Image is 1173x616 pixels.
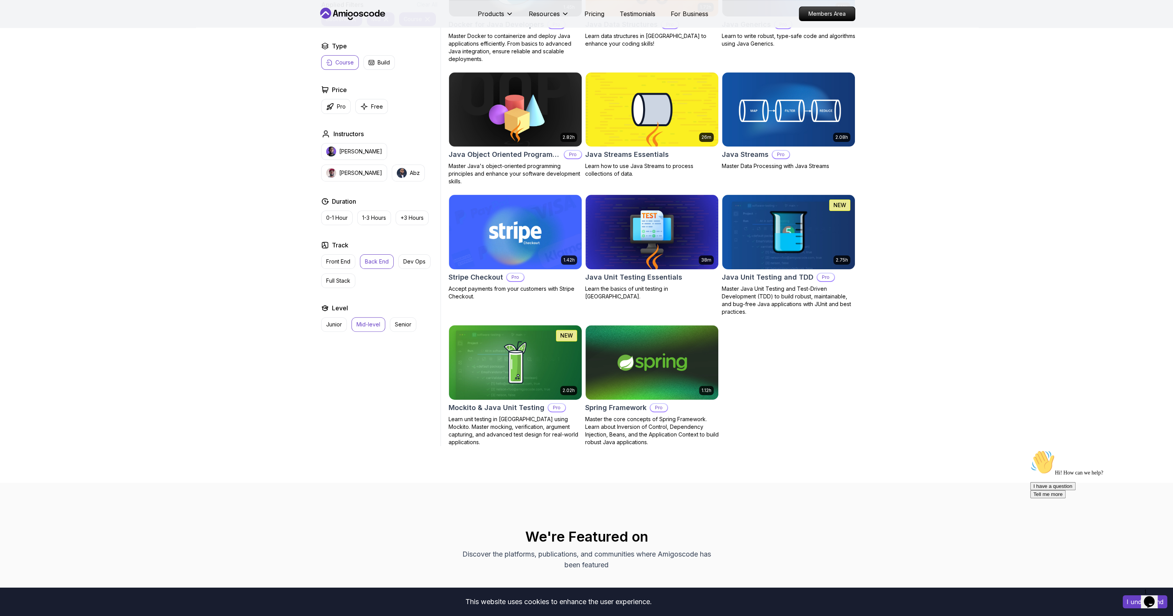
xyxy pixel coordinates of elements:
[335,59,354,66] p: Course
[1141,585,1165,608] iframe: chat widget
[6,593,1111,610] div: This website uses cookies to enhance the user experience.
[371,103,383,110] p: Free
[585,194,719,300] a: Java Unit Testing Essentials card38mJava Unit Testing EssentialsLearn the basics of unit testing ...
[321,317,347,332] button: Junior
[3,3,28,28] img: :wave:
[799,7,855,21] a: Members Area
[449,162,582,185] p: Master Java's object-oriented programming principles and enhance your software development skills.
[722,32,855,48] p: Learn to write robust, type-safe code and algorithms using Java Generics.
[449,272,503,283] h2: Stripe Checkout
[1027,447,1165,581] iframe: chat widget
[722,162,855,170] p: Master Data Processing with Java Streams
[449,72,582,147] img: Java Object Oriented Programming card
[318,529,855,544] h2: We're Featured on
[585,285,719,300] p: Learn the basics of unit testing in [GEOGRAPHIC_DATA].
[326,277,350,285] p: Full Stack
[585,272,682,283] h2: Java Unit Testing Essentials
[326,214,348,222] p: 0-1 Hour
[360,254,394,269] button: Back End
[584,9,604,18] a: Pricing
[449,325,582,446] a: Mockito & Java Unit Testing card2.02hNEWMockito & Java Unit TestingProLearn unit testing in [GEOG...
[585,162,719,178] p: Learn how to use Java Streams to process collections of data.
[449,149,561,160] h2: Java Object Oriented Programming
[355,99,388,114] button: Free
[339,169,382,177] p: [PERSON_NAME]
[722,285,855,316] p: Master Java Unit Testing and Test-Driven Development (TDD) to build robust, maintainable, and bug...
[365,258,389,265] p: Back End
[410,169,420,177] p: Abz
[650,404,667,412] p: Pro
[326,168,336,178] img: instructor img
[772,151,789,158] p: Pro
[722,195,855,269] img: Java Unit Testing and TDD card
[529,9,560,18] p: Resources
[478,9,504,18] p: Products
[403,258,426,265] p: Dev Ops
[3,3,141,51] div: 👋Hi! How can we help?I have a questionTell me more
[507,273,524,281] p: Pro
[321,254,355,269] button: Front End
[817,273,834,281] p: Pro
[701,257,711,263] p: 38m
[332,197,356,206] h2: Duration
[362,214,386,222] p: 1-3 Hours
[378,59,390,66] p: Build
[563,257,575,263] p: 1.42h
[396,211,429,225] button: +3 Hours
[332,41,347,51] h2: Type
[392,165,425,181] button: instructor imgAbz
[585,325,719,446] a: Spring Framework card1.12hSpring FrameworkProMaster the core concepts of Spring Framework. Learn ...
[564,151,581,158] p: Pro
[585,415,719,446] p: Master the core concepts of Spring Framework. Learn about Inversion of Control, Dependency Inject...
[398,254,431,269] button: Dev Ops
[321,273,355,288] button: Full Stack
[586,72,718,147] img: Java Streams Essentials card
[449,195,582,269] img: Stripe Checkout card
[3,43,38,51] button: Tell me more
[585,402,647,413] h2: Spring Framework
[585,32,719,48] p: Learn data structures in [GEOGRAPHIC_DATA] to enhance your coding skills!
[326,258,350,265] p: Front End
[722,72,855,170] a: Java Streams card2.08hJava StreamsProMaster Data Processing with Java Streams
[326,321,342,328] p: Junior
[332,240,348,250] h2: Track
[321,143,387,160] button: instructor img[PERSON_NAME]
[397,168,407,178] img: instructor img
[548,404,565,412] p: Pro
[339,148,382,155] p: [PERSON_NAME]
[395,321,411,328] p: Senior
[390,317,416,332] button: Senior
[835,134,848,140] p: 2.08h
[563,387,575,394] p: 2.02h
[586,325,718,400] img: Spring Framework card
[458,549,716,570] p: Discover the platforms, publications, and communities where Amigoscode has been featured
[833,201,846,209] p: NEW
[321,165,387,181] button: instructor img[PERSON_NAME]
[332,303,348,313] h2: Level
[321,99,351,114] button: Pro
[449,415,582,446] p: Learn unit testing in [GEOGRAPHIC_DATA] using Mockito. Master mocking, verification, argument cap...
[585,72,719,178] a: Java Streams Essentials card26mJava Streams EssentialsLearn how to use Java Streams to process co...
[701,387,711,394] p: 1.12h
[337,103,346,110] p: Pro
[836,257,848,263] p: 2.75h
[356,321,380,328] p: Mid-level
[449,32,582,63] p: Master Docker to containerize and deploy Java applications efficiently. From basics to advanced J...
[449,285,582,300] p: Accept payments from your customers with Stripe Checkout.
[449,194,582,300] a: Stripe Checkout card1.42hStripe CheckoutProAccept payments from your customers with Stripe Checkout.
[449,72,582,186] a: Java Object Oriented Programming card2.82hJava Object Oriented ProgrammingProMaster Java's object...
[586,195,718,269] img: Java Unit Testing Essentials card
[3,23,76,29] span: Hi! How can we help?
[620,9,655,18] a: Testimonials
[529,9,569,25] button: Resources
[351,317,385,332] button: Mid-level
[560,332,573,339] p: NEW
[321,211,353,225] button: 0-1 Hour
[701,134,711,140] p: 26m
[671,9,708,18] a: For Business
